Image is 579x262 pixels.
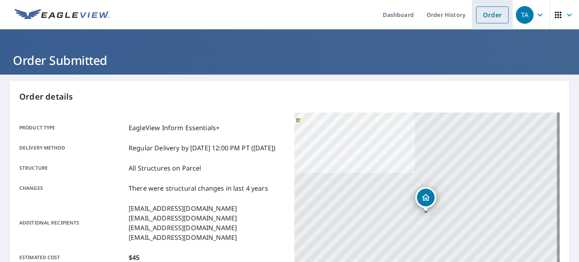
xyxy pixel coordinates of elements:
[129,143,275,153] p: Regular Delivery by [DATE] 12:00 PM PT ([DATE])
[10,52,569,69] h1: Order Submitted
[19,143,125,153] p: Delivery method
[14,9,109,21] img: EV Logo
[19,163,125,173] p: Structure
[516,6,534,24] div: TA
[129,204,237,213] p: [EMAIL_ADDRESS][DOMAIN_NAME]
[415,187,436,212] div: Dropped pin, building 1, Residential property, 645 Kings Hwy West Deptford, NJ 08096
[129,213,237,223] p: [EMAIL_ADDRESS][DOMAIN_NAME]
[129,233,237,242] p: [EMAIL_ADDRESS][DOMAIN_NAME]
[19,183,125,193] p: Changes
[129,223,237,233] p: [EMAIL_ADDRESS][DOMAIN_NAME]
[19,91,560,103] p: Order details
[129,163,201,173] p: All Structures on Parcel
[129,123,220,133] p: EagleView Inform Essentials+
[19,204,125,242] p: Additional recipients
[476,6,509,23] a: Order
[129,183,268,193] p: There were structural changes in last 4 years
[19,123,125,133] p: Product type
